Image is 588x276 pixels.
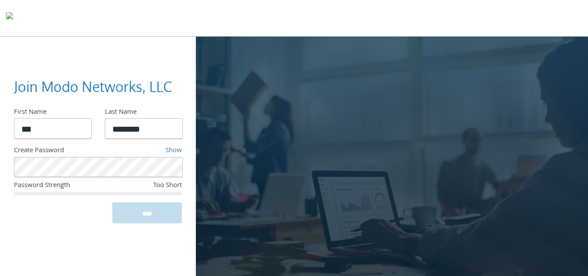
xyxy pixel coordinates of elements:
[105,107,182,119] div: Last Name
[6,9,13,27] img: todyl-logo-dark.svg
[126,181,182,192] div: Too Short
[14,107,91,119] div: First Name
[14,146,119,157] div: Create Password
[14,77,175,97] h3: Join Modo Networks, LLC
[165,145,182,157] a: Show
[14,181,126,192] div: Password Strength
